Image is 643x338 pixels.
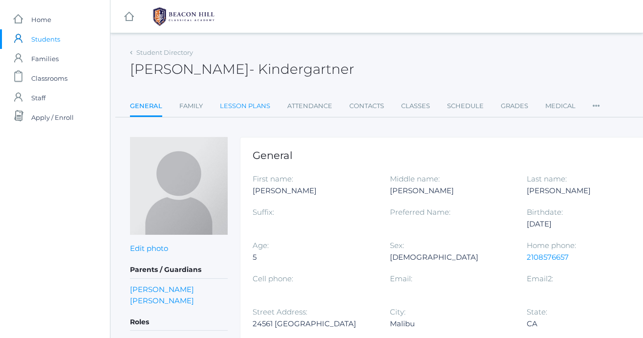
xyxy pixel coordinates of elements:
label: State: [527,307,547,316]
label: Last name: [527,174,567,183]
a: Lesson Plans [220,96,270,116]
div: 5 [253,251,375,263]
div: Malibu [390,318,513,330]
a: Classes [401,96,430,116]
a: Attendance [287,96,332,116]
label: Age: [253,241,269,250]
label: City: [390,307,406,316]
a: [PERSON_NAME] [130,295,194,306]
a: Family [179,96,203,116]
img: Cole McCollum [130,137,228,235]
h5: Parents / Guardians [130,262,228,278]
label: Sex: [390,241,404,250]
a: 2108576657 [527,252,569,262]
a: General [130,96,162,117]
h5: Roles [130,314,228,331]
span: Staff [31,88,45,108]
span: Classrooms [31,68,67,88]
label: First name: [253,174,293,183]
div: [DEMOGRAPHIC_DATA] [390,251,513,263]
label: Email2: [527,274,553,283]
span: Students [31,29,60,49]
a: Grades [501,96,528,116]
label: Home phone: [527,241,576,250]
label: Suffix: [253,207,274,217]
label: Birthdate: [527,207,563,217]
h2: [PERSON_NAME] [130,62,354,77]
a: Medical [545,96,576,116]
a: Edit photo [130,244,168,253]
span: Apply / Enroll [31,108,74,127]
span: Home [31,10,51,29]
label: Street Address: [253,307,307,316]
img: 1_BHCALogos-05.png [147,4,220,29]
a: Student Directory [136,48,193,56]
span: - Kindergartner [249,61,354,77]
a: Contacts [349,96,384,116]
a: Schedule [447,96,484,116]
label: Preferred Name: [390,207,450,217]
div: 24561 [GEOGRAPHIC_DATA] [253,318,375,330]
label: Email: [390,274,412,283]
div: [PERSON_NAME] [390,185,513,197]
a: [PERSON_NAME] [130,284,194,295]
label: Middle name: [390,174,440,183]
span: Families [31,49,59,68]
div: [PERSON_NAME] [253,185,375,197]
label: Cell phone: [253,274,293,283]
